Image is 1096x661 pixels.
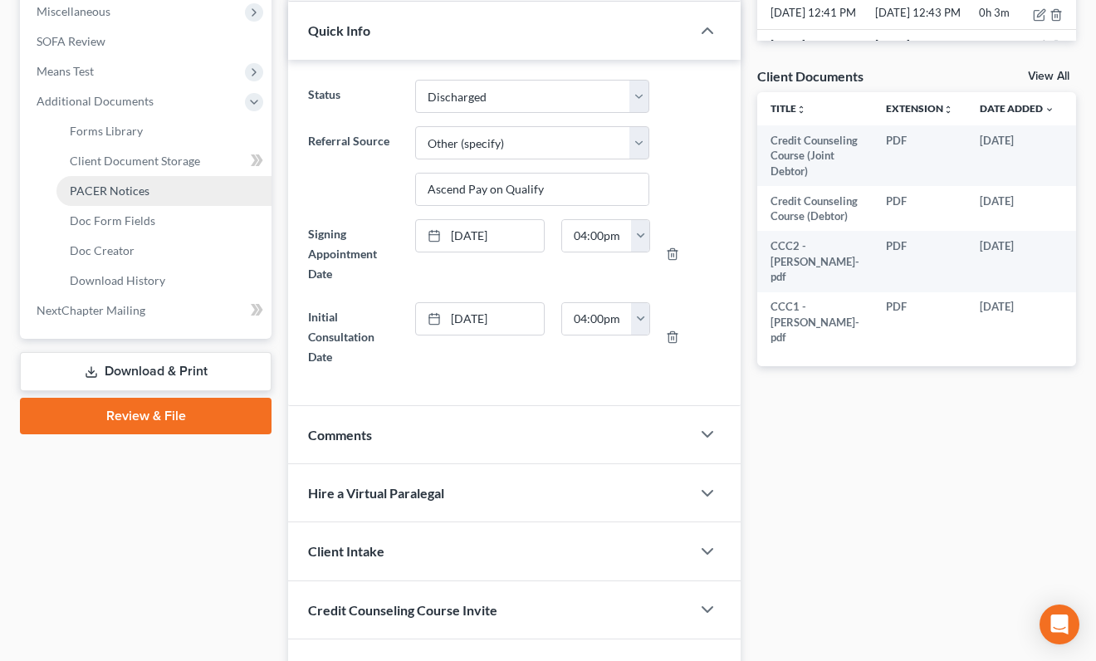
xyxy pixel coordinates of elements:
[70,124,143,138] span: Forms Library
[943,105,953,115] i: unfold_more
[873,292,966,353] td: PDF
[37,34,105,48] span: SOFA Review
[56,146,272,176] a: Client Document Storage
[308,22,370,38] span: Quick Info
[873,125,966,186] td: PDF
[70,154,200,168] span: Client Document Storage
[873,231,966,291] td: PDF
[757,231,873,291] td: CCC2 - [PERSON_NAME]-pdf
[757,292,873,353] td: CCC1 - [PERSON_NAME]-pdf
[20,398,272,434] a: Review & File
[37,303,145,317] span: NextChapter Mailing
[757,186,873,232] td: Credit Counseling Course (Debtor)
[23,296,272,326] a: NextChapter Mailing
[1045,105,1054,115] i: expand_more
[757,30,872,61] td: [DATE] 9:48 AM
[771,102,806,115] a: Titleunfold_more
[308,427,372,443] span: Comments
[300,219,407,289] label: Signing Appointment Date
[886,102,953,115] a: Extensionunfold_more
[1040,605,1079,644] div: Open Intercom Messenger
[23,27,272,56] a: SOFA Review
[966,231,1068,291] td: [DATE]
[300,80,407,113] label: Status
[966,292,1068,353] td: [DATE]
[979,38,1010,51] span: 0h 1m
[966,186,1068,232] td: [DATE]
[56,116,272,146] a: Forms Library
[56,266,272,296] a: Download History
[56,176,272,206] a: PACER Notices
[757,67,864,85] div: Client Documents
[56,236,272,266] a: Doc Creator
[416,220,544,252] a: [DATE]
[562,303,632,335] input: -- : --
[416,303,544,335] a: [DATE]
[308,485,444,501] span: Hire a Virtual Paralegal
[300,126,407,206] label: Referral Source
[70,184,149,198] span: PACER Notices
[308,543,384,559] span: Client Intake
[796,105,806,115] i: unfold_more
[873,186,966,232] td: PDF
[37,64,94,78] span: Means Test
[37,94,154,108] span: Additional Documents
[416,174,648,205] input: Other Referral Source
[1028,71,1069,82] a: View All
[308,602,497,618] span: Credit Counseling Course Invite
[70,213,155,228] span: Doc Form Fields
[70,243,135,257] span: Doc Creator
[979,6,1010,19] span: 0h 3m
[757,125,873,186] td: Credit Counseling Course (Joint Debtor)
[37,4,110,18] span: Miscellaneous
[966,125,1068,186] td: [DATE]
[562,220,632,252] input: -- : --
[872,30,976,61] td: [DATE] 9:48 AM
[20,352,272,391] a: Download & Print
[56,206,272,236] a: Doc Form Fields
[980,102,1054,115] a: Date Added expand_more
[300,302,407,372] label: Initial Consultation Date
[70,273,165,287] span: Download History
